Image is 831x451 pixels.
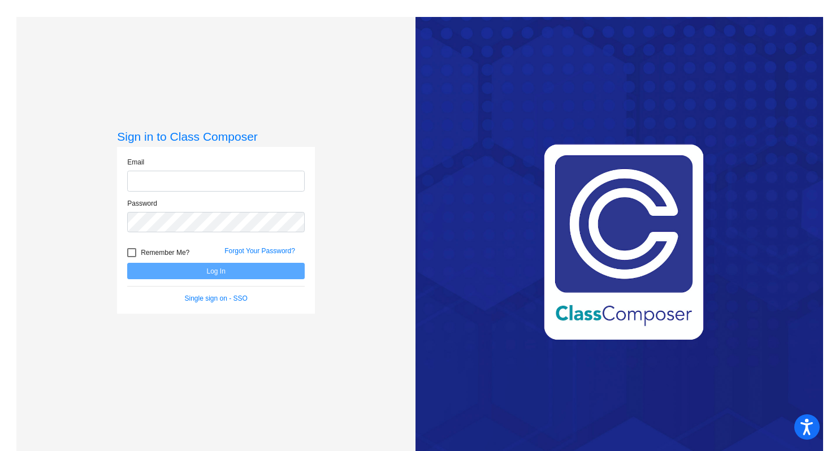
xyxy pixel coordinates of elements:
label: Email [127,157,144,167]
label: Password [127,198,157,209]
a: Single sign on - SSO [185,294,248,302]
span: Remember Me? [141,246,189,259]
button: Log In [127,263,305,279]
a: Forgot Your Password? [224,247,295,255]
h3: Sign in to Class Composer [117,129,315,144]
